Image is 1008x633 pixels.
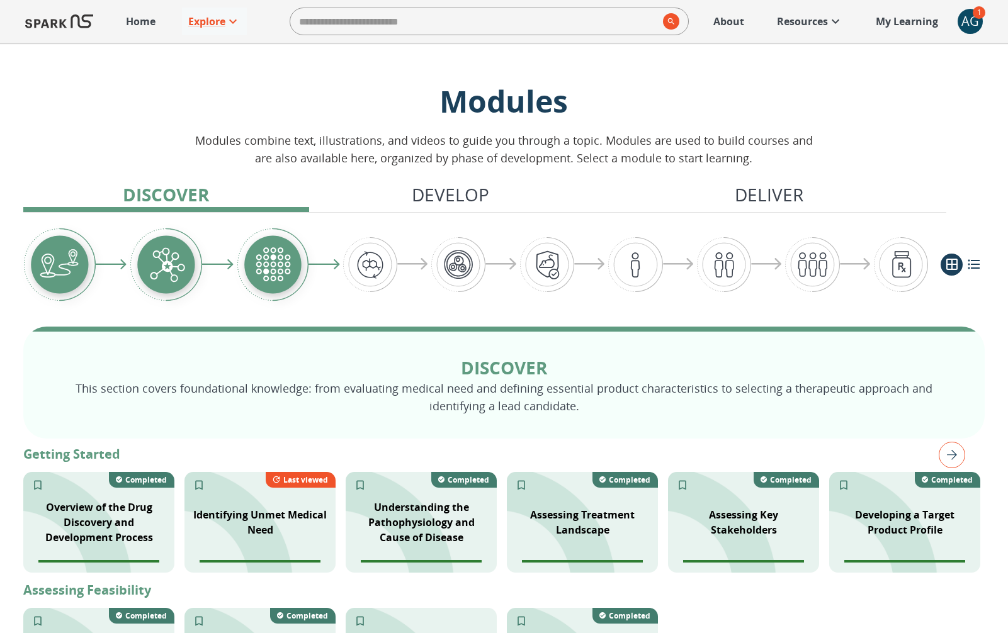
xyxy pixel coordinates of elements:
p: Completed [609,610,650,621]
svg: Add to My Learning [193,615,205,627]
p: Understanding the Pathophysiology and Cause of Disease [353,500,489,545]
p: Identifying Unmet Medical Need [192,507,328,537]
div: SPARK NS branding pattern [668,472,819,573]
img: arrow-right [751,258,782,271]
a: Explore [182,8,247,35]
svg: Add to My Learning [31,479,44,491]
svg: Add to My Learning [515,479,528,491]
img: arrow-right [663,258,694,271]
div: SPARK NS branding pattern [829,472,980,573]
img: arrow-right [840,258,871,271]
img: arrow-right [574,258,605,271]
a: Home [120,8,162,35]
p: Completed [931,474,973,485]
span: Module completion progress of user [683,560,804,563]
svg: Add to My Learning [515,615,528,627]
div: SPARK NS branding pattern [507,472,658,573]
p: Completed [770,474,812,485]
p: This section covers foundational knowledge: from evaluating medical need and defining essential p... [64,379,944,415]
span: 1 [973,6,985,19]
svg: Add to My Learning [354,479,366,491]
svg: Add to My Learning [676,479,689,491]
button: right [934,437,965,473]
p: Developing a Target Product Profile [837,507,973,537]
a: My Learning [869,8,945,35]
p: Modules combine text, illustrations, and videos to guide you through a topic. Modules are used to... [191,132,817,167]
svg: Add to My Learning [31,615,44,627]
p: Explore [188,14,225,29]
p: My Learning [876,14,938,29]
div: SPARK NS branding pattern [23,472,174,573]
div: AG [958,9,983,34]
a: Resources [771,8,849,35]
span: Module completion progress of user [38,560,159,563]
p: Assessing Feasibility [23,581,985,600]
img: arrow-right [202,259,233,270]
button: search [658,8,679,35]
a: About [707,8,750,35]
span: Module completion progress of user [522,560,643,563]
p: Resources [777,14,828,29]
p: Getting Started [23,445,985,464]
span: Module completion progress of user [844,560,965,563]
img: arrow-right [96,259,127,270]
span: Module completion progress of user [361,560,482,563]
p: Completed [125,610,167,621]
p: Completed [448,474,489,485]
img: arrow-right [397,258,428,271]
div: Graphic showing the progression through the Discover, Develop, and Deliver pipeline, highlighting... [23,228,928,301]
p: Last viewed [283,474,328,485]
p: About [713,14,744,29]
p: Assessing Key Stakeholders [676,507,812,537]
p: Completed [609,474,650,485]
p: Home [126,14,156,29]
p: Discover [64,356,944,379]
p: Modules [191,81,817,121]
p: Deliver [735,181,803,208]
p: Develop [412,181,489,208]
span: Module completion progress of user [200,560,320,563]
p: Overview of the Drug Discovery and Development Process [31,500,167,545]
button: account of current user [958,9,983,34]
svg: Add to My Learning [193,479,205,491]
div: SPARK NS branding pattern [184,472,336,573]
p: Assessing Treatment Landscape [514,507,650,537]
img: Logo of SPARK at Stanford [25,6,93,36]
p: Completed [286,610,328,621]
p: Discover [123,181,209,208]
svg: Add to My Learning [837,479,850,491]
div: SPARK NS branding pattern [346,472,497,573]
button: grid view [941,254,963,276]
svg: Add to My Learning [354,615,366,627]
img: arrow-right [485,258,516,271]
p: Completed [125,474,167,485]
img: arrow-right [309,259,339,270]
button: list view [963,254,985,276]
